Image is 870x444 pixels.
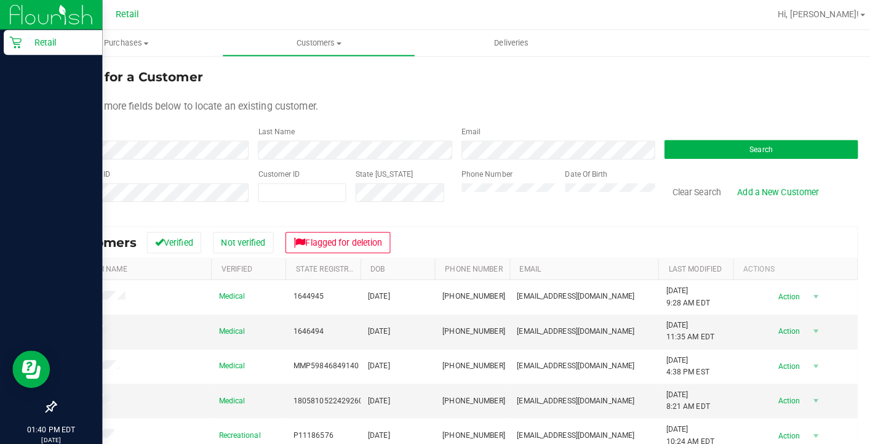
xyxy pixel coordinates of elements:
label: Phone Number [455,166,505,177]
span: Use one or more fields below to locate an existing customer. [54,99,313,110]
a: Deliveries [409,30,599,55]
span: Medical [215,355,241,366]
div: Actions [732,260,840,269]
span: Purchases [30,37,219,48]
p: Retail [22,34,95,49]
span: [DATE] 9:28 AM EDT [656,281,699,304]
span: [DATE] [362,355,384,366]
a: Customers [219,30,409,55]
span: [PHONE_NUMBER] [436,321,497,333]
span: select [796,386,811,403]
span: MMP59846849140 [289,355,353,366]
span: select [796,352,811,369]
span: Hi, [PERSON_NAME]! [767,9,847,19]
span: Action [756,352,796,369]
label: State [US_STATE] [350,166,407,177]
span: Search [738,143,761,151]
span: select [796,318,811,335]
a: Verified [218,260,249,269]
a: DOB [365,260,379,269]
button: Search [655,138,845,156]
a: Add a New Customer [719,179,815,200]
span: Recreational [215,423,257,435]
span: [PHONE_NUMBER] [436,423,497,435]
button: Clear Search [655,179,719,200]
a: State Registry Id [292,260,356,269]
span: [DATE] [362,389,384,401]
span: Medical [215,389,241,401]
span: [DATE] [362,423,384,435]
p: 01:40 PM EDT [6,418,95,429]
span: select [796,284,811,301]
span: [EMAIL_ADDRESS][DOMAIN_NAME] [509,423,625,435]
a: Email [512,260,533,269]
span: Medical [215,286,241,298]
span: Medical [215,321,241,333]
span: P11186576 [289,423,328,435]
span: select [796,421,811,438]
span: [DATE] 8:21 AM EDT [656,383,699,406]
span: [DATE] [362,286,384,298]
span: 1646494 [289,321,319,333]
span: 1644945 [289,286,319,298]
span: Deliveries [471,37,538,48]
span: Action [756,386,796,403]
span: [DATE] [362,321,384,333]
span: Action [756,284,796,301]
button: Verified [145,228,198,249]
span: [PHONE_NUMBER] [436,389,497,401]
inline-svg: Retail [9,36,22,48]
span: [EMAIL_ADDRESS][DOMAIN_NAME] [509,355,625,366]
span: [PHONE_NUMBER] [436,286,497,298]
span: Action [756,421,796,438]
a: Last Modified [659,260,711,269]
button: Flagged for deletion [281,228,385,249]
span: [DATE] 11:35 AM EDT [656,315,703,338]
span: [EMAIL_ADDRESS][DOMAIN_NAME] [509,321,625,333]
span: [PHONE_NUMBER] [436,355,497,366]
label: Date Of Birth [557,166,599,177]
span: [DATE] 10:24 AM EDT [656,417,703,440]
span: Search for a Customer [54,68,200,83]
label: Last Name [254,124,290,135]
span: Action [756,318,796,335]
a: Purchases [30,30,219,55]
span: 1805810522429260 [289,389,357,401]
span: [EMAIL_ADDRESS][DOMAIN_NAME] [509,286,625,298]
span: Retail [114,9,137,20]
p: [DATE] [6,429,95,438]
label: Email [455,124,474,135]
button: Not verified [210,228,269,249]
span: [DATE] 4:38 PM EST [656,349,698,373]
label: Customer ID [254,166,295,177]
span: [EMAIL_ADDRESS][DOMAIN_NAME] [509,389,625,401]
iframe: Resource center [12,345,49,382]
span: Customers [220,37,408,48]
a: Phone Number [439,260,495,269]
